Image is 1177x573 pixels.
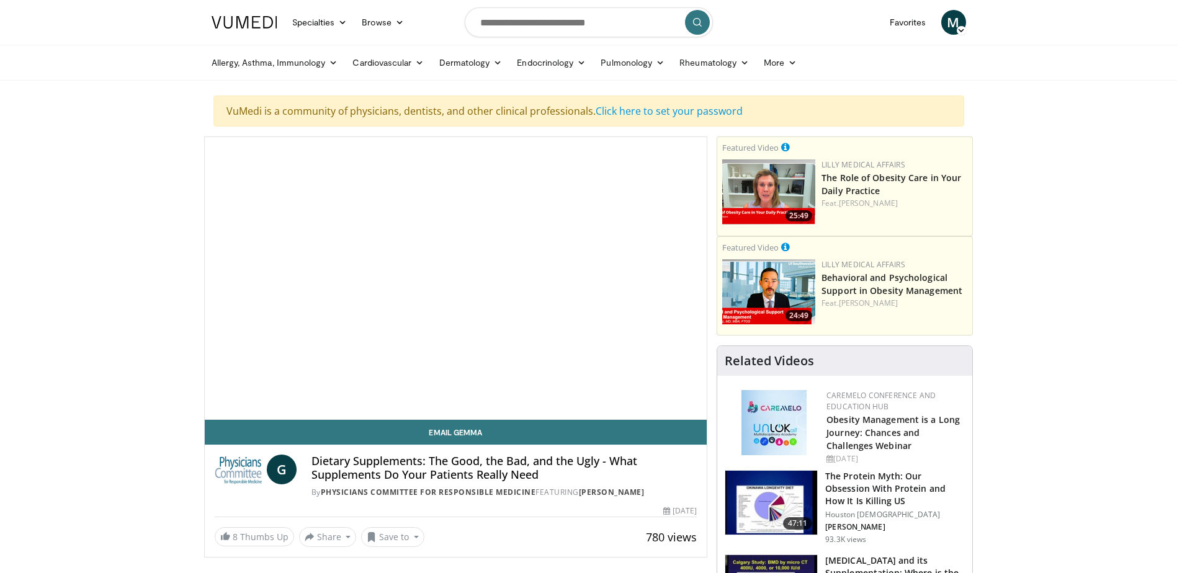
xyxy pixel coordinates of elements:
[233,531,238,543] span: 8
[839,198,898,208] a: [PERSON_NAME]
[826,390,936,412] a: CaReMeLO Conference and Education Hub
[783,517,813,530] span: 47:11
[722,159,815,224] a: 25:49
[204,50,346,75] a: Allergy, Asthma, Immunology
[285,10,355,35] a: Specialties
[596,104,743,118] a: Click here to set your password
[725,353,814,368] h4: Related Videos
[882,10,934,35] a: Favorites
[345,50,431,75] a: Cardiovascular
[267,455,297,484] a: G
[663,505,697,517] div: [DATE]
[205,137,707,420] video-js: Video Player
[722,159,815,224] img: e1208b6b-349f-4914-9dd7-f97803bdbf1d.png.150x105_q85_crop-smart_upscale.png
[821,272,962,296] a: Behavioral and Psychological Support in Obesity Management
[825,522,965,532] p: [PERSON_NAME]
[593,50,672,75] a: Pulmonology
[722,242,779,253] small: Featured Video
[579,487,645,497] a: [PERSON_NAME]
[354,10,411,35] a: Browse
[725,470,965,544] a: 47:11 The Protein Myth: Our Obsession With Protein and How It Is Killing US Houston [DEMOGRAPHIC_...
[941,10,966,35] a: M
[825,510,965,520] p: Houston [DEMOGRAPHIC_DATA]
[213,95,964,127] div: VuMedi is a community of physicians, dentists, and other clinical professionals.
[821,298,967,309] div: Feat.
[215,527,294,546] a: 8 Thumbs Up
[826,453,962,464] div: [DATE]
[821,172,961,197] a: The Role of Obesity Care in Your Daily Practice
[821,259,905,270] a: Lilly Medical Affairs
[785,310,812,321] span: 24:49
[722,259,815,324] img: ba3304f6-7838-4e41-9c0f-2e31ebde6754.png.150x105_q85_crop-smart_upscale.png
[672,50,756,75] a: Rheumatology
[756,50,804,75] a: More
[311,455,697,481] h4: Dietary Supplements: The Good, the Bad, and the Ugly - What Supplements Do Your Patients Really Need
[432,50,510,75] a: Dermatology
[361,527,424,547] button: Save to
[825,535,866,544] p: 93.3K views
[212,16,277,29] img: VuMedi Logo
[465,7,713,37] input: Search topics, interventions
[722,142,779,153] small: Featured Video
[205,420,707,445] a: Email Gemma
[722,259,815,324] a: 24:49
[311,487,697,498] div: By FEATURING
[299,527,357,547] button: Share
[826,414,960,451] a: Obesity Management is a Long Journey: Chances and Challenges Webinar
[785,210,812,221] span: 25:49
[821,198,967,209] div: Feat.
[725,471,817,535] img: b7b8b05e-5021-418b-a89a-60a270e7cf82.150x105_q85_crop-smart_upscale.jpg
[321,487,536,497] a: Physicians Committee for Responsible Medicine
[215,455,262,484] img: Physicians Committee for Responsible Medicine
[821,159,905,170] a: Lilly Medical Affairs
[839,298,898,308] a: [PERSON_NAME]
[741,390,807,455] img: 45df64a9-a6de-482c-8a90-ada250f7980c.png.150x105_q85_autocrop_double_scale_upscale_version-0.2.jpg
[509,50,593,75] a: Endocrinology
[825,470,965,507] h3: The Protein Myth: Our Obsession With Protein and How It Is Killing US
[646,530,697,544] span: 780 views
